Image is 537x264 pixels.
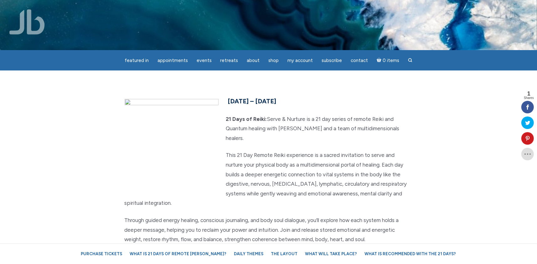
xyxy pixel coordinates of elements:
[193,54,215,67] a: Events
[351,58,368,63] span: Contact
[302,248,360,259] a: What will take place?
[322,58,342,63] span: Subscribe
[383,58,399,63] span: 0 items
[284,54,317,67] a: My Account
[268,248,301,259] a: The Layout
[197,58,212,63] span: Events
[125,215,413,244] p: Through guided energy healing, conscious journaling, and body soul dialogue, you’ll explore how e...
[157,58,188,63] span: Appointments
[154,54,192,67] a: Appointments
[125,150,413,208] p: This 21 Day Remote Reiki experience is a sacred invitation to serve and nurture your physical bod...
[226,116,267,122] strong: 21 Days of Reiki:
[217,54,242,67] a: Retreats
[524,96,534,100] span: Shares
[288,58,313,63] span: My Account
[362,248,459,259] a: What is recommended with the 21 Days?
[121,54,152,67] a: featured in
[373,54,403,67] a: Cart0 items
[228,97,276,105] span: [DATE] – [DATE]
[78,248,126,259] a: Purchase Tickets
[318,54,346,67] a: Subscribe
[231,248,267,259] a: Daily Themes
[127,248,230,259] a: What is 21 Days of Remote [PERSON_NAME]?
[125,114,413,143] p: Serve & Nurture is a 21 day series of remote Reiki and Quantum healing with [PERSON_NAME] and a t...
[347,54,372,67] a: Contact
[265,54,283,67] a: Shop
[9,9,45,34] img: Jamie Butler. The Everyday Medium
[524,91,534,96] span: 1
[377,58,383,63] i: Cart
[243,54,264,67] a: About
[220,58,238,63] span: Retreats
[269,58,279,63] span: Shop
[125,58,149,63] span: featured in
[247,58,260,63] span: About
